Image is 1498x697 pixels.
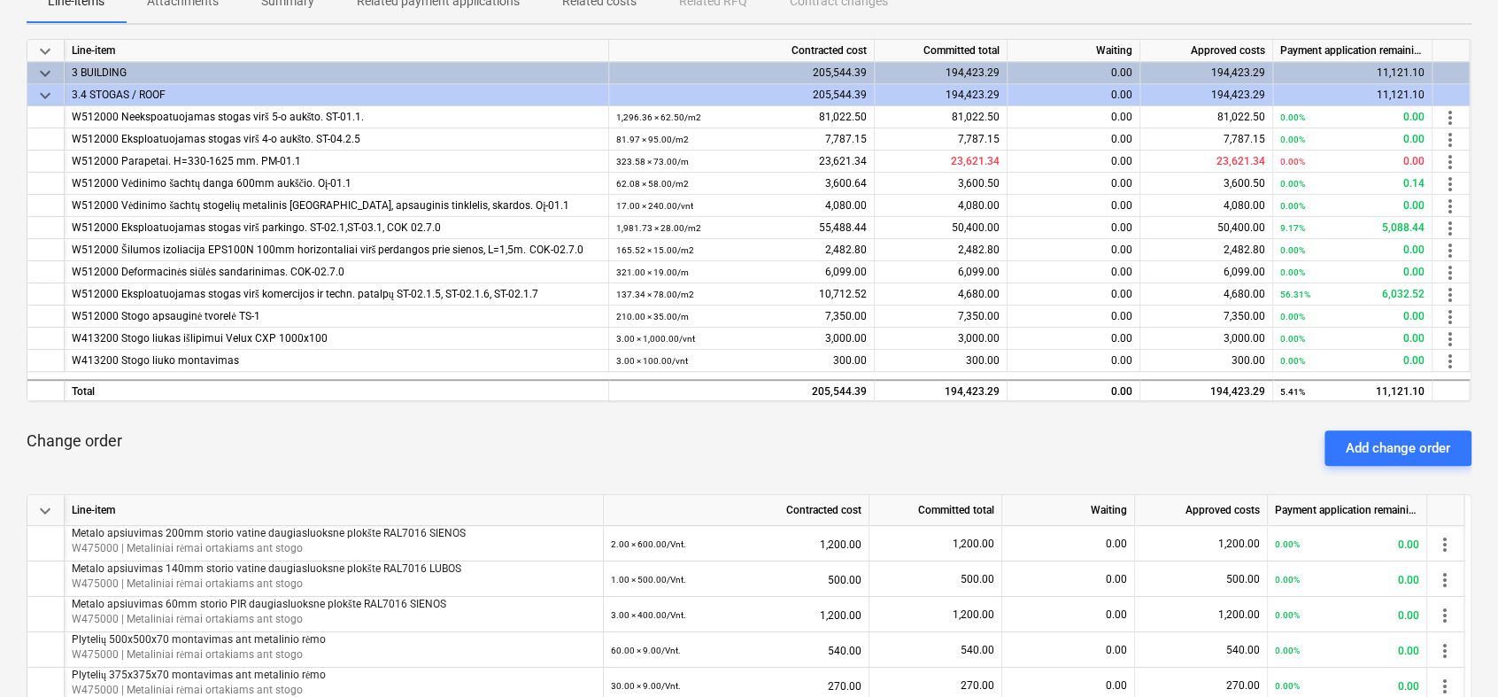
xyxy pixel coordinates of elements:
span: 270.00 [1226,679,1260,692]
div: 6,032.52 [1280,283,1425,306]
span: 81,022.50 [952,111,1000,123]
div: Total [65,379,609,401]
div: 0.00 [1275,632,1419,669]
span: 1,200.00 [953,608,994,621]
small: 60.00 × 9.00 / Vnt. [611,646,681,655]
div: W512000 Neekspoatuojamas stogas virš 5-o aukšto. ST-01.1. [72,106,601,128]
small: 321.00 × 19.00 / m [616,267,689,277]
div: 194,423.29 [875,62,1008,84]
span: more_vert [1440,218,1461,239]
small: 30.00 × 9.00 / Vnt. [611,681,681,691]
span: 0.00 [1111,111,1132,123]
span: 300.00 [1232,354,1265,367]
div: 500.00 [611,561,861,598]
p: Plytelių 500x500x70 montavimas ant metalinio rėmo [72,632,596,647]
span: 1,200.00 [1218,608,1260,621]
span: 300.00 [966,354,1000,367]
small: 3.00 × 100.00 / vnt [616,356,688,366]
small: 0.00% [1280,135,1305,144]
small: 210.00 × 35.00 / m [616,312,689,321]
div: 0.00 [1280,328,1425,350]
span: more_vert [1440,196,1461,217]
span: 0.00 [1106,679,1127,692]
div: W413200 Stogo liuko montavimas [72,350,601,372]
div: 0.00 [1280,350,1425,372]
div: 0.00 [1280,261,1425,283]
div: 1,200.00 [611,597,861,633]
small: 0.00% [1280,334,1305,344]
div: 194,423.29 [1140,84,1273,106]
span: 23,621.34 [951,155,1000,167]
span: 500.00 [961,573,994,585]
div: W512000 Eksploatuojamas stogas virš parkingo. ST-02.1,ST-03.1, COK 02.7.0 [72,217,601,239]
span: 7,787.15 [1224,133,1265,145]
small: 137.34 × 78.00 / m2 [616,290,694,299]
p: Metalo apsiuvimas 140mm storio vatine daugiasluoksne plokšte RAL7016 LUBOS [72,561,596,577]
p: Metalo apsiuvimas 200mm storio vatine daugiasluoksne plokšte RAL7016 SIENOS [72,526,596,541]
div: 11,121.10 [1273,84,1432,106]
small: 1.00 × 500.00 / Vnt. [611,575,686,585]
span: more_vert [1434,569,1456,591]
span: 81,022.50 [1217,111,1265,123]
div: W512000 Eksploatuojamas stogas virš 4-o aukšto. ST-04.2.5 [72,128,601,151]
span: more_vert [1440,284,1461,306]
span: keyboard_arrow_down [35,500,56,522]
div: 1,200.00 [611,526,861,562]
span: more_vert [1440,107,1461,128]
small: 0.00% [1280,356,1305,366]
p: Metalo apsiuvimas 60mm storio PIR daugiasluoksne plokšte RAL7016 SIENOS [72,597,596,612]
span: 7,787.15 [958,133,1000,145]
div: Committed total [875,40,1008,62]
div: W512000 Vėdinimo šachtų stogelių metalinis [GEOGRAPHIC_DATA], apsauginis tinklelis, skardos. Oį-01.1 [72,195,601,217]
small: 0.00% [1280,157,1305,167]
div: 7,350.00 [616,306,867,328]
small: 0.00% [1280,245,1305,255]
span: keyboard_arrow_down [35,85,56,106]
p: W475000 | Metaliniai rėmai ortakiams ant stogo [72,541,596,556]
span: keyboard_arrow_down [35,63,56,84]
span: more_vert [1440,262,1461,283]
small: 0.00% [1280,267,1305,277]
small: 0.00% [1275,646,1300,655]
span: more_vert [1434,534,1456,555]
div: 0.00 [1008,84,1140,106]
div: 0.00 [1275,526,1419,562]
div: 205,544.39 [609,62,875,84]
div: 194,423.29 [875,84,1008,106]
div: 81,022.50 [616,106,867,128]
small: 323.58 × 73.00 / m [616,157,689,167]
div: 194,423.29 [1140,379,1273,401]
span: 540.00 [961,644,994,656]
div: Contracted cost [609,40,875,62]
div: Line-item [65,495,604,526]
div: 7,787.15 [616,128,867,151]
span: 0.00 [1111,133,1132,145]
div: 0.00 [1280,306,1425,328]
p: W475000 | Metaliniai rėmai ortakiams ant stogo [72,647,596,662]
div: 10,712.52 [616,283,867,306]
small: 2.00 × 600.00 / Vnt. [611,539,686,549]
div: Approved costs [1140,40,1273,62]
span: 0.00 [1106,644,1127,656]
small: 1,296.36 × 62.50 / m2 [616,112,701,122]
div: W413200 Stogo liukas išlipimui Velux CXP 1000x100 [72,328,601,350]
div: 11,121.10 [1273,62,1432,84]
span: 4,680.00 [1224,288,1265,300]
span: more_vert [1440,151,1461,173]
div: 540.00 [611,632,861,669]
div: 6,099.00 [616,261,867,283]
span: 540.00 [1226,644,1260,656]
div: 300.00 [616,350,867,372]
span: 0.00 [1111,199,1132,212]
div: 23,621.34 [616,151,867,173]
div: W512000 Eksploatuojamas stogas virš komercijos ir techn. patalpų ST-02.1.5, ST-02.1.6, ST-02.1.7 [72,283,601,306]
span: 0.00 [1111,221,1132,234]
p: Change order [27,430,122,452]
div: Waiting [1002,495,1135,526]
div: W512000 Deformacinės siūlės sandarinimas. COK-02.7.0 [72,261,601,283]
span: 0.00 [1111,288,1132,300]
div: Add change order [1346,437,1450,460]
span: 0.00 [1111,354,1132,367]
small: 0.00% [1275,575,1300,585]
div: 3,000.00 [616,328,867,350]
